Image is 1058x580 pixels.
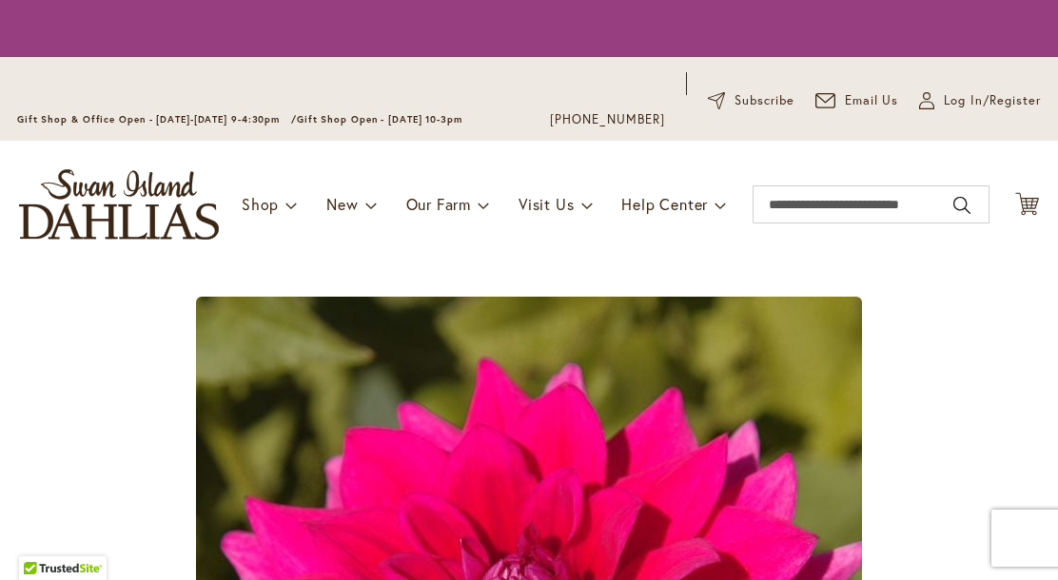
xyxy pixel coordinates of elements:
[919,91,1041,110] a: Log In/Register
[19,169,219,240] a: store logo
[297,113,462,126] span: Gift Shop Open - [DATE] 10-3pm
[621,194,708,214] span: Help Center
[242,194,279,214] span: Shop
[17,113,297,126] span: Gift Shop & Office Open - [DATE]-[DATE] 9-4:30pm /
[845,91,899,110] span: Email Us
[944,91,1041,110] span: Log In/Register
[953,190,970,221] button: Search
[14,512,68,566] iframe: Launch Accessibility Center
[550,110,665,129] a: [PHONE_NUMBER]
[406,194,471,214] span: Our Farm
[735,91,794,110] span: Subscribe
[519,194,574,214] span: Visit Us
[815,91,899,110] a: Email Us
[326,194,358,214] span: New
[708,91,794,110] a: Subscribe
